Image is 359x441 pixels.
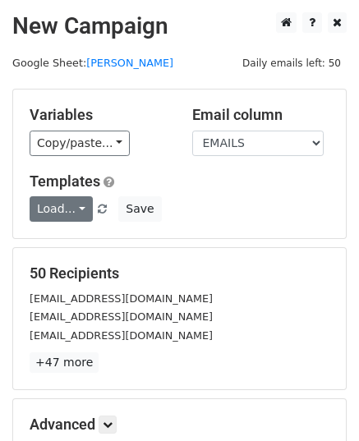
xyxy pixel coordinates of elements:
h5: Email column [192,106,330,124]
h2: New Campaign [12,12,347,40]
small: [EMAIL_ADDRESS][DOMAIN_NAME] [30,310,213,323]
a: Copy/paste... [30,131,130,156]
span: Daily emails left: 50 [237,54,347,72]
a: Daily emails left: 50 [237,57,347,69]
button: Save [118,196,161,222]
a: +47 more [30,352,99,373]
h5: Variables [30,106,168,124]
small: Google Sheet: [12,57,173,69]
a: Templates [30,172,100,190]
small: [EMAIL_ADDRESS][DOMAIN_NAME] [30,292,213,305]
a: [PERSON_NAME] [86,57,173,69]
h5: 50 Recipients [30,264,329,283]
iframe: Chat Widget [277,362,359,441]
small: [EMAIL_ADDRESS][DOMAIN_NAME] [30,329,213,342]
h5: Advanced [30,416,329,434]
a: Load... [30,196,93,222]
